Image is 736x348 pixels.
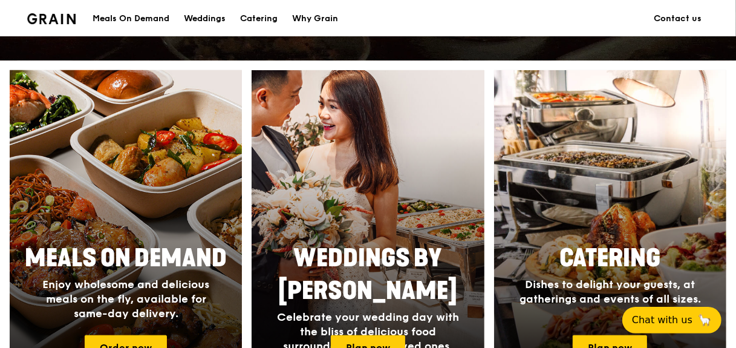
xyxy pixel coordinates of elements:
[177,1,233,37] a: Weddings
[233,1,285,37] a: Catering
[93,1,169,37] div: Meals On Demand
[240,1,278,37] div: Catering
[42,278,209,320] span: Enjoy wholesome and delicious meals on the fly, available for same-day delivery.
[27,13,76,24] img: Grain
[25,244,227,273] span: Meals On Demand
[632,313,692,327] span: Chat with us
[285,1,345,37] a: Why Grain
[697,313,712,327] span: 🦙
[622,307,721,333] button: Chat with us🦙
[647,1,709,37] a: Contact us
[278,244,457,306] span: Weddings by [PERSON_NAME]
[519,278,701,306] span: Dishes to delight your guests, at gatherings and events of all sizes.
[292,1,338,37] div: Why Grain
[559,244,660,273] span: Catering
[184,1,226,37] div: Weddings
